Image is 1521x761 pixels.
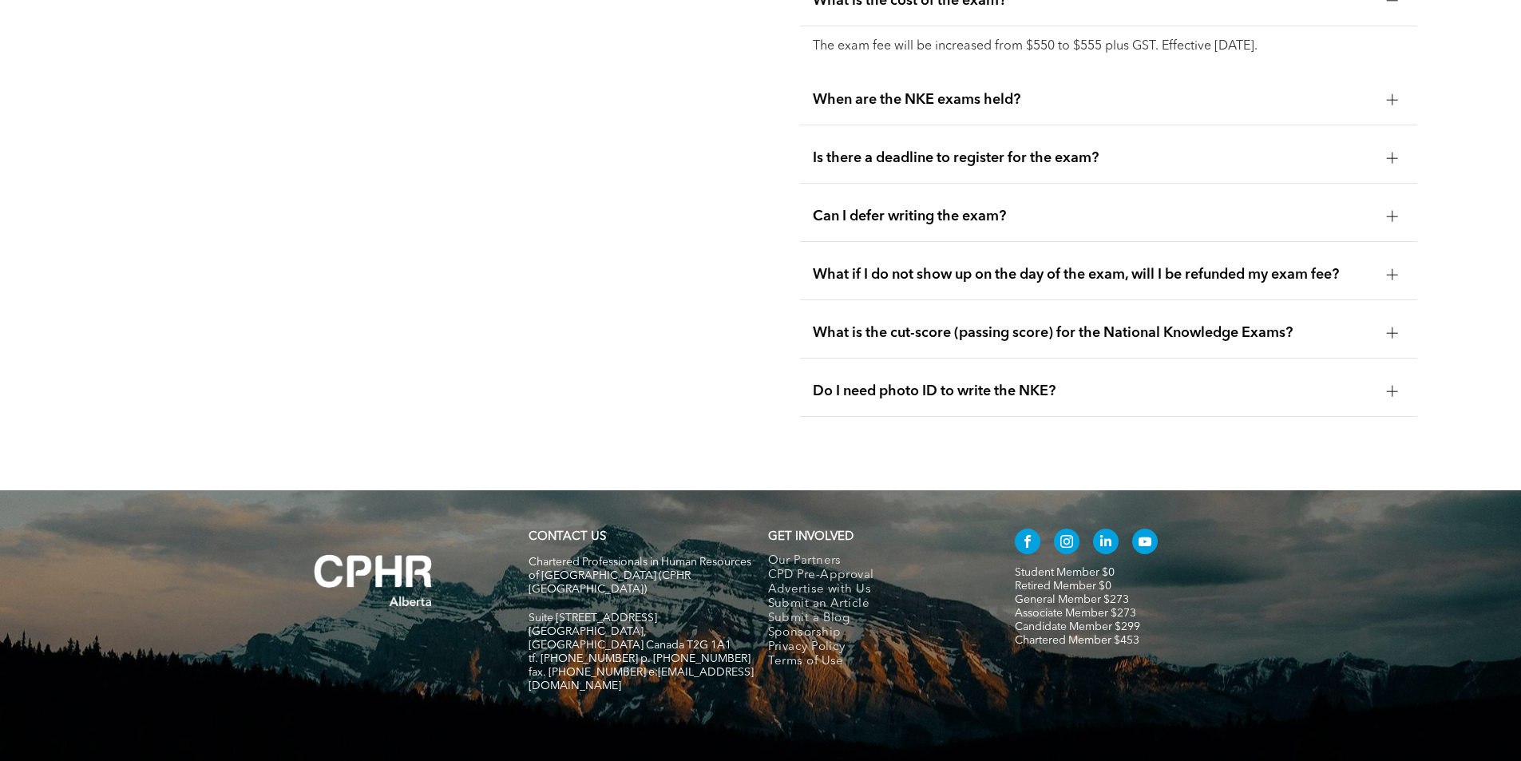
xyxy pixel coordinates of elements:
span: Can I defer writing the exam? [813,208,1374,225]
a: Submit an Article [768,597,981,612]
a: Advertise with Us [768,583,981,597]
span: What is the cut-score (passing score) for the National Knowledge Exams? [813,324,1374,342]
span: When are the NKE exams held? [813,91,1374,109]
p: The exam fee will be increased from $550 to $555 plus GST. Effective [DATE]. [813,39,1404,54]
span: What if I do not show up on the day of the exam, will I be refunded my exam fee? [813,266,1374,283]
a: Student Member $0 [1015,567,1115,578]
a: Terms of Use [768,655,981,669]
span: Suite [STREET_ADDRESS] [529,612,657,624]
a: Our Partners [768,554,981,569]
span: [GEOGRAPHIC_DATA], [GEOGRAPHIC_DATA] Canada T2G 1A1 [529,626,731,651]
a: linkedin [1093,529,1119,558]
a: facebook [1015,529,1040,558]
a: Chartered Member $453 [1015,635,1139,646]
span: Do I need photo ID to write the NKE? [813,382,1374,400]
img: A white background with a few lines on it [282,522,465,639]
a: youtube [1132,529,1158,558]
a: Submit a Blog [768,612,981,626]
a: Privacy Policy [768,640,981,655]
span: tf. [PHONE_NUMBER] p. [PHONE_NUMBER] [529,653,751,664]
a: Candidate Member $299 [1015,621,1140,632]
a: CPD Pre-Approval [768,569,981,583]
a: Associate Member $273 [1015,608,1136,619]
span: Is there a deadline to register for the exam? [813,149,1374,167]
a: Sponsorship [768,626,981,640]
span: GET INVOLVED [768,531,854,543]
span: fax. [PHONE_NUMBER] e:[EMAIL_ADDRESS][DOMAIN_NAME] [529,667,754,692]
a: Retired Member $0 [1015,581,1111,592]
a: General Member $273 [1015,594,1129,605]
span: Chartered Professionals in Human Resources of [GEOGRAPHIC_DATA] (CPHR [GEOGRAPHIC_DATA]) [529,557,751,595]
a: CONTACT US [529,531,606,543]
a: instagram [1054,529,1079,558]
